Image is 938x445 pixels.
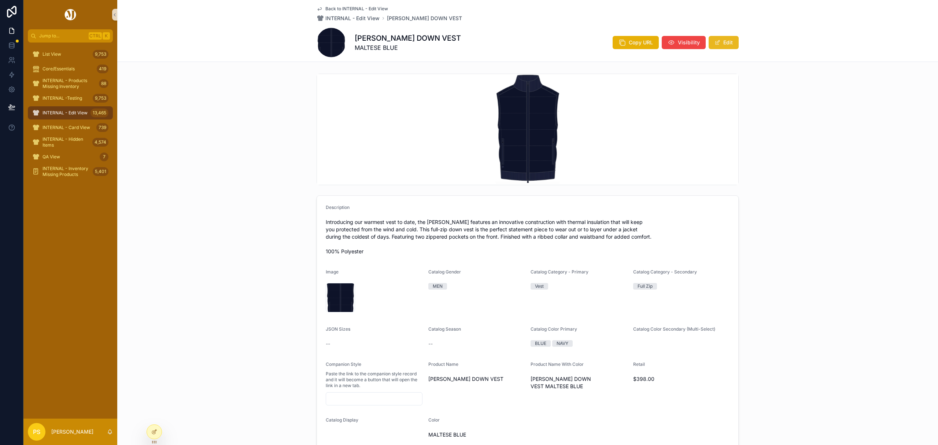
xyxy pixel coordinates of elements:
span: Catalog Season [428,326,461,332]
span: Catalog Gender [428,269,461,275]
div: scrollable content [23,43,117,188]
div: 4,574 [92,138,108,147]
span: Description [326,205,350,210]
a: INTERNAL -Testing9,753 [28,92,113,105]
span: Back to INTERNAL - Edit View [325,6,388,12]
h1: [PERSON_NAME] DOWN VEST [355,33,461,43]
span: MALTESE BLUE [355,43,461,52]
button: Copy URL [613,36,659,49]
button: Jump to...CtrlK [28,29,113,43]
span: Ctrl [89,32,102,40]
span: Product Name [428,361,458,367]
div: 7 [100,152,108,161]
span: Color [428,417,440,423]
div: Vest [535,283,544,290]
div: 88 [99,79,108,88]
span: INTERNAL - Hidden Items [43,136,89,148]
span: Catalog Category - Secondary [633,269,697,275]
span: INTERNAL - Card View [43,125,90,130]
span: Image [326,269,339,275]
span: Catalog Display [326,417,358,423]
span: -- [428,340,433,347]
span: Catalog Category - Primary [531,269,588,275]
div: 9,753 [93,50,108,59]
img: App logo [63,9,77,21]
button: Visibility [662,36,706,49]
div: 5,401 [93,167,108,176]
span: INTERNAL - Edit View [43,110,88,116]
div: 419 [97,65,108,73]
span: Companion Style [326,361,361,367]
span: MALTESE BLUE [428,431,525,438]
a: Core/Essentials419 [28,62,113,76]
a: QA View7 [28,150,113,163]
span: Catalog Color Secondary (Multi-Select) [633,326,715,332]
span: [PERSON_NAME] DOWN VEST MALTESE BLUE [531,375,627,390]
a: [PERSON_NAME] DOWN VEST [387,15,462,22]
span: Retail [633,361,645,367]
span: Introducing our warmest vest to date, the [PERSON_NAME] features an innovative construction with ... [326,218,730,255]
span: QA View [43,154,60,160]
img: l7PH-ViVv5ATZqhIj-BXMB4iWDmG52eMA-JFhUolK8w-s_1500x1500.jpg [495,74,560,184]
div: MEN [433,283,443,290]
span: Paste the link to the companion style record and it will become a button that will open the link ... [326,371,422,389]
span: $398.00 [633,375,730,383]
a: Back to INTERNAL - Edit View [317,6,388,12]
span: Product Name With Color [531,361,584,367]
button: Edit [709,36,739,49]
span: PS [33,427,40,436]
span: Jump to... [39,33,86,39]
span: INTERNAL - Inventory Missing Products [43,166,90,177]
div: 739 [96,123,108,132]
span: List View [43,51,61,57]
a: INTERNAL - Hidden Items4,574 [28,136,113,149]
a: List View9,753 [28,48,113,61]
div: Full Zip [638,283,653,290]
a: INTERNAL - Inventory Missing Products5,401 [28,165,113,178]
span: Core/Essentials [43,66,75,72]
span: INTERNAL - Edit View [325,15,380,22]
div: 9,753 [93,94,108,103]
p: [PERSON_NAME] [51,428,93,435]
span: JSON Sizes [326,326,350,332]
span: INTERNAL - Products Missing Inventory [43,78,96,89]
span: Copy URL [629,39,653,46]
div: 13,465 [91,109,108,117]
span: -- [326,340,330,347]
div: NAVY [557,340,568,347]
span: K [103,33,109,39]
span: Visibility [678,39,700,46]
span: INTERNAL -Testing [43,95,82,101]
a: INTERNAL - Card View739 [28,121,113,134]
a: INTERNAL - Products Missing Inventory88 [28,77,113,90]
a: INTERNAL - Edit View [317,15,380,22]
span: [PERSON_NAME] DOWN VEST [428,375,525,383]
a: INTERNAL - Edit View13,465 [28,106,113,119]
span: Catalog Color Primary [531,326,577,332]
div: BLUE [535,340,546,347]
